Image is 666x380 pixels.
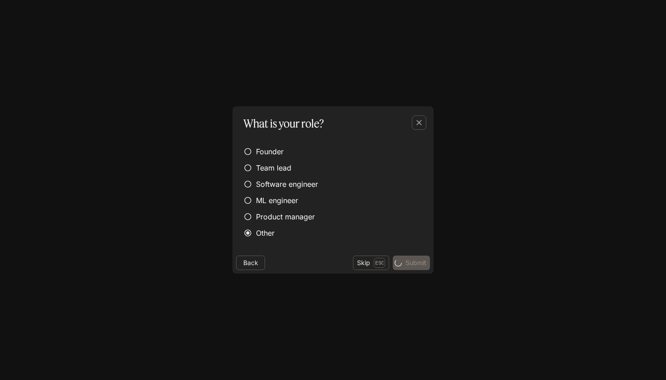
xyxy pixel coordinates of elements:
[353,256,389,270] button: SkipEsc
[236,256,265,270] button: Back
[256,162,291,173] span: Team lead
[256,179,318,190] span: Software engineer
[374,258,385,268] p: Esc
[256,211,315,222] span: Product manager
[256,228,275,238] span: Other
[256,146,284,157] span: Founder
[243,115,324,132] p: What is your role?
[256,195,298,206] span: ML engineer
